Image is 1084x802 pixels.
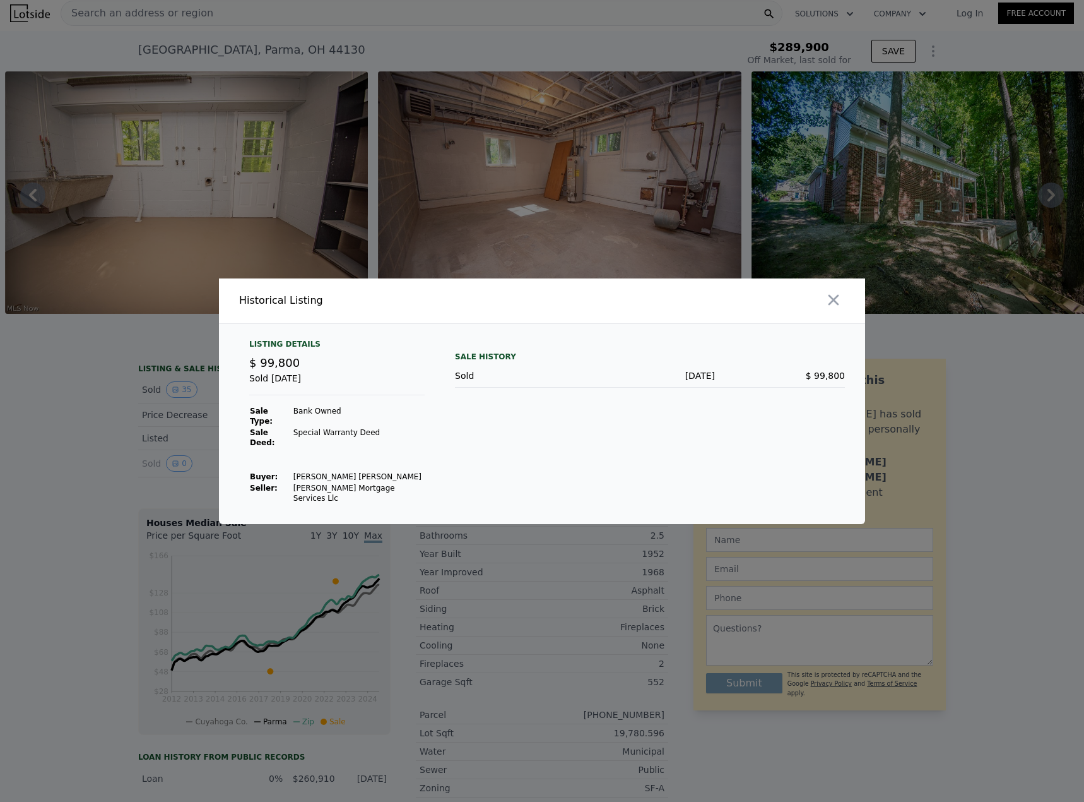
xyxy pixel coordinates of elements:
td: [PERSON_NAME] Mortgage Services Llc [293,482,425,504]
strong: Sale Type: [250,407,273,426]
strong: Seller : [250,484,278,493]
div: [DATE] [585,369,715,382]
td: Special Warranty Deed [293,427,425,448]
div: Historical Listing [239,293,537,308]
div: Sold [DATE] [249,372,425,395]
div: Listing Details [249,339,425,354]
strong: Sale Deed: [250,428,275,447]
td: [PERSON_NAME] [PERSON_NAME] [293,471,425,482]
span: $ 99,800 [806,371,845,381]
span: $ 99,800 [249,356,300,369]
div: Sold [455,369,585,382]
td: Bank Owned [293,405,425,427]
strong: Buyer : [250,472,278,481]
div: Sale History [455,349,845,364]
